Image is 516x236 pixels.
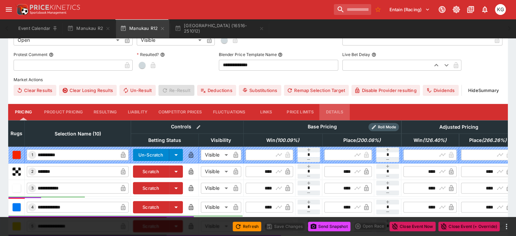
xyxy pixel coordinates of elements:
[30,186,35,190] span: 3
[275,136,299,144] em: ( 100.09 %)
[137,35,204,46] div: Visible
[137,52,159,57] p: Resulted?
[502,222,511,231] button: more
[201,166,230,177] div: Visible
[131,120,244,133] th: Controls
[133,165,169,178] button: Scratch
[305,123,340,131] div: Base Pricing
[479,3,491,16] button: Notifications
[63,19,115,38] button: Manukau R2
[336,136,388,144] span: excl. Emergencies (200.08%)
[259,136,307,144] span: excl. Emergencies (100.09%)
[385,4,434,15] button: Select Tenant
[368,123,399,131] div: Show/hide Price Roll mode configuration.
[201,183,230,194] div: Visible
[438,222,500,231] button: Close Event (+ Override)
[436,3,448,16] button: Connected to PK
[30,152,35,157] span: 1
[351,85,420,96] button: Disable Provider resulting
[464,3,477,16] button: Documentation
[219,52,276,57] p: Blender Price Template Name
[203,136,238,144] span: Visibility
[153,104,208,120] button: Competitor Prices
[495,4,506,15] div: Kevin Gutschlag
[14,75,502,85] label: Market Actions
[122,104,153,120] button: Liability
[3,3,15,16] button: open drawer
[319,104,350,120] button: Details
[158,85,194,96] span: Re-Result
[197,85,236,96] button: Deductions
[353,221,387,231] div: split button
[356,136,380,144] em: ( 200.08 %)
[308,222,350,231] button: Send Snapshot
[47,130,109,138] span: Selection Name (10)
[119,85,156,96] button: Un-Result
[14,85,56,96] button: Clear Results
[423,85,458,96] button: Dividends
[171,19,268,38] button: [GEOGRAPHIC_DATA] (16516-251012)
[334,4,371,15] input: search
[49,52,54,57] button: Protest Comment
[88,104,122,120] button: Resulting
[201,149,230,160] div: Visible
[208,104,251,120] button: Fluctuations
[141,136,189,144] span: Betting Status
[281,104,319,120] button: Price Limits
[251,104,281,120] button: Links
[14,52,47,57] p: Protest Comment
[8,120,25,146] th: Rugs
[493,2,508,17] button: Kevin Gutschlag
[133,201,169,213] button: Scratch
[233,222,261,231] button: Refresh
[201,202,230,213] div: Visible
[30,5,80,10] img: PriceKinetics
[342,52,370,57] p: Live Bet Delay
[15,3,28,16] img: PriceKinetics Logo
[14,19,62,38] button: Event Calendar
[14,35,122,46] div: Open
[406,136,454,144] span: excl. Emergencies (126.40%)
[423,136,446,144] em: ( 126.40 %)
[133,149,169,161] button: Un-Scratch
[8,104,39,120] button: Pricing
[30,205,35,210] span: 4
[371,52,376,57] button: Live Bet Delay
[194,123,203,131] button: Bulk edit
[389,222,436,231] button: Close Event Now
[30,169,35,174] span: 2
[59,85,117,96] button: Clear Losing Results
[160,52,165,57] button: Resulted?
[375,124,399,130] span: Roll Mode
[278,52,283,57] button: Blender Price Template Name
[372,4,383,15] button: No Bookmarks
[116,19,169,38] button: Manukau R12
[462,136,514,144] span: excl. Emergencies (266.26%)
[133,182,169,194] button: Scratch
[450,3,462,16] button: Toggle light/dark mode
[464,85,502,96] button: HideSummary
[239,85,281,96] button: Substitutions
[39,104,88,120] button: Product Pricing
[30,11,66,14] img: Sportsbook Management
[482,136,507,144] em: ( 266.26 %)
[284,85,349,96] button: Remap Selection Target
